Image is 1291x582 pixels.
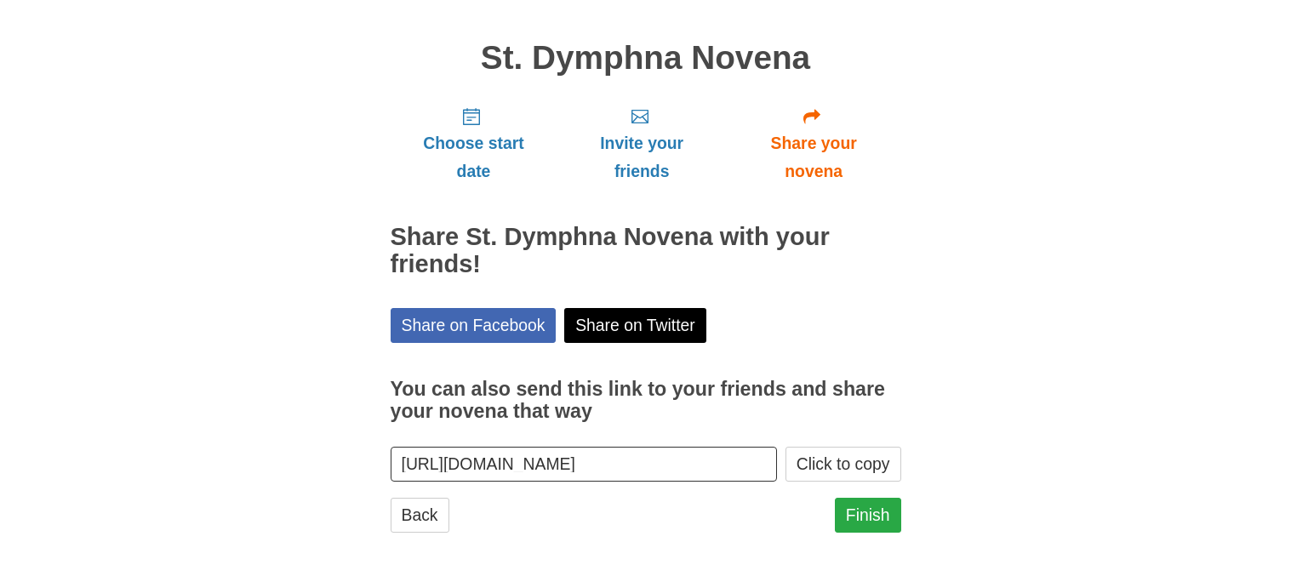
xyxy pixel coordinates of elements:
button: Click to copy [785,447,901,482]
a: Share on Twitter [564,308,706,343]
span: Choose start date [408,129,540,185]
span: Share your novena [744,129,884,185]
a: Invite your friends [557,93,726,194]
a: Back [391,498,449,533]
h2: Share St. Dymphna Novena with your friends! [391,224,901,278]
a: Finish [835,498,901,533]
h3: You can also send this link to your friends and share your novena that way [391,379,901,422]
a: Share on Facebook [391,308,557,343]
h1: St. Dymphna Novena [391,40,901,77]
span: Invite your friends [574,129,709,185]
a: Choose start date [391,93,557,194]
a: Share your novena [727,93,901,194]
